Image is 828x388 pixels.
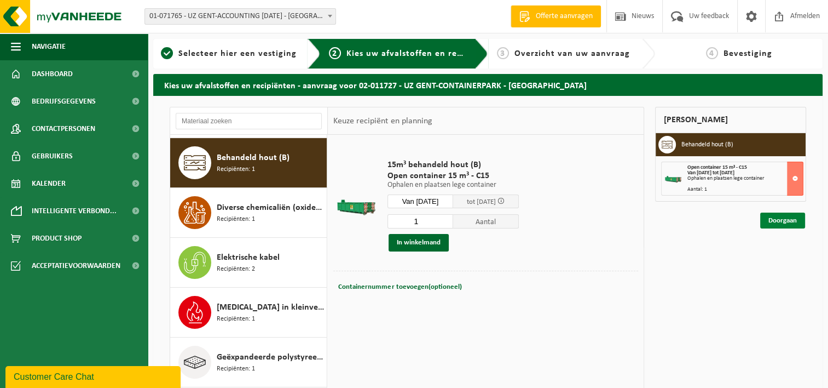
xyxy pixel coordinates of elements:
span: Selecteer hier een vestiging [178,49,297,58]
span: 01-071765 - UZ GENT-ACCOUNTING 0 BC - GENT [144,8,336,25]
span: Behandeld hout (B) [217,151,289,164]
button: Containernummer toevoegen(optioneel) [337,279,462,295]
p: Ophalen en plaatsen lege container [387,181,519,189]
span: Kalender [32,170,66,197]
button: In winkelmand [389,234,449,252]
span: Gebruikers [32,142,73,170]
a: Offerte aanvragen [511,5,601,27]
div: Ophalen en plaatsen lege container [687,176,803,181]
span: Open container 15 m³ - C15 [387,170,519,181]
span: Recipiënten: 2 [217,264,255,275]
span: 2 [329,47,341,59]
div: Aantal: 1 [687,187,803,192]
span: tot [DATE] [467,198,496,206]
button: [MEDICAL_DATA] in kleinverpakking Recipiënten: 1 [170,288,327,338]
span: Intelligente verbond... [32,197,117,225]
span: Recipiënten: 1 [217,164,255,175]
span: Navigatie [32,33,66,60]
span: 15m³ behandeld hout (B) [387,159,519,170]
a: Doorgaan [760,213,805,229]
strong: Van [DATE] tot [DATE] [687,170,734,176]
span: Overzicht van uw aanvraag [514,49,630,58]
input: Selecteer datum [387,195,453,208]
span: Recipiënten: 1 [217,314,255,324]
span: 3 [497,47,509,59]
span: 1 [161,47,173,59]
button: Behandeld hout (B) Recipiënten: 1 [170,138,327,188]
span: Open container 15 m³ - C15 [687,164,747,170]
span: Geëxpandeerde polystyreen (EPS) verpakking (< 1 m² per stuk), recycleerbaar [217,351,324,364]
span: Recipiënten: 1 [217,214,255,225]
button: Diverse chemicaliën (oxiderend) Recipiënten: 1 [170,188,327,238]
iframe: chat widget [5,364,183,388]
span: [MEDICAL_DATA] in kleinverpakking [217,301,324,314]
h3: Behandeld hout (B) [681,136,733,153]
span: Diverse chemicaliën (oxiderend) [217,201,324,214]
h2: Kies uw afvalstoffen en recipiënten - aanvraag voor 02-011727 - UZ GENT-CONTAINERPARK - [GEOGRAPH... [153,74,823,95]
span: Aantal [453,214,519,229]
span: 01-071765 - UZ GENT-ACCOUNTING 0 BC - GENT [145,9,335,24]
a: 1Selecteer hier een vestiging [159,47,299,60]
span: Elektrische kabel [217,251,280,264]
span: Contactpersonen [32,115,95,142]
input: Materiaal zoeken [176,113,322,129]
span: 4 [706,47,718,59]
span: Dashboard [32,60,73,88]
span: Acceptatievoorwaarden [32,252,120,279]
span: Kies uw afvalstoffen en recipiënten [346,49,497,58]
span: Bedrijfsgegevens [32,88,96,115]
div: Keuze recipiënt en planning [328,107,437,135]
span: Recipiënten: 1 [217,364,255,374]
button: Geëxpandeerde polystyreen (EPS) verpakking (< 1 m² per stuk), recycleerbaar Recipiënten: 1 [170,338,327,387]
div: [PERSON_NAME] [655,107,806,133]
button: Elektrische kabel Recipiënten: 2 [170,238,327,288]
span: Bevestiging [723,49,772,58]
span: Product Shop [32,225,82,252]
span: Containernummer toevoegen(optioneel) [338,283,461,290]
span: Offerte aanvragen [533,11,595,22]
